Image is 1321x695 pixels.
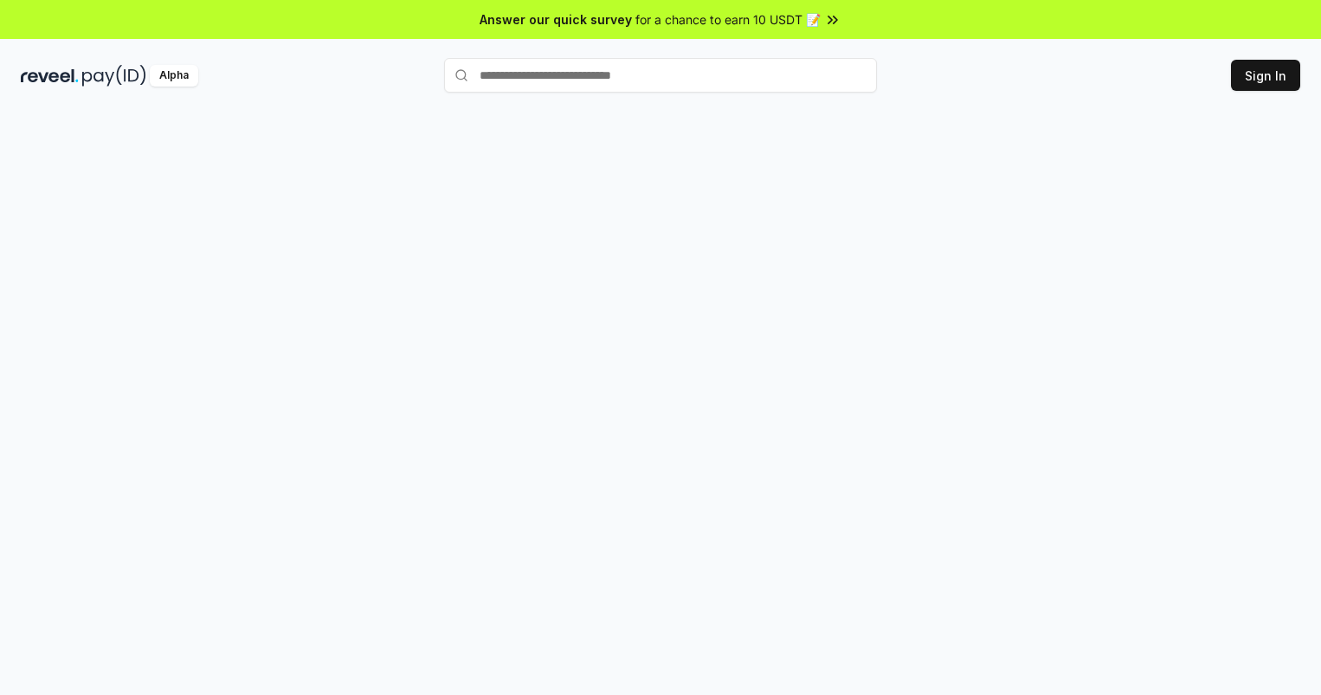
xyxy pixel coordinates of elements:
button: Sign In [1231,60,1300,91]
img: reveel_dark [21,65,79,87]
span: Answer our quick survey [480,10,632,29]
div: Alpha [150,65,198,87]
span: for a chance to earn 10 USDT 📝 [635,10,821,29]
img: pay_id [82,65,146,87]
